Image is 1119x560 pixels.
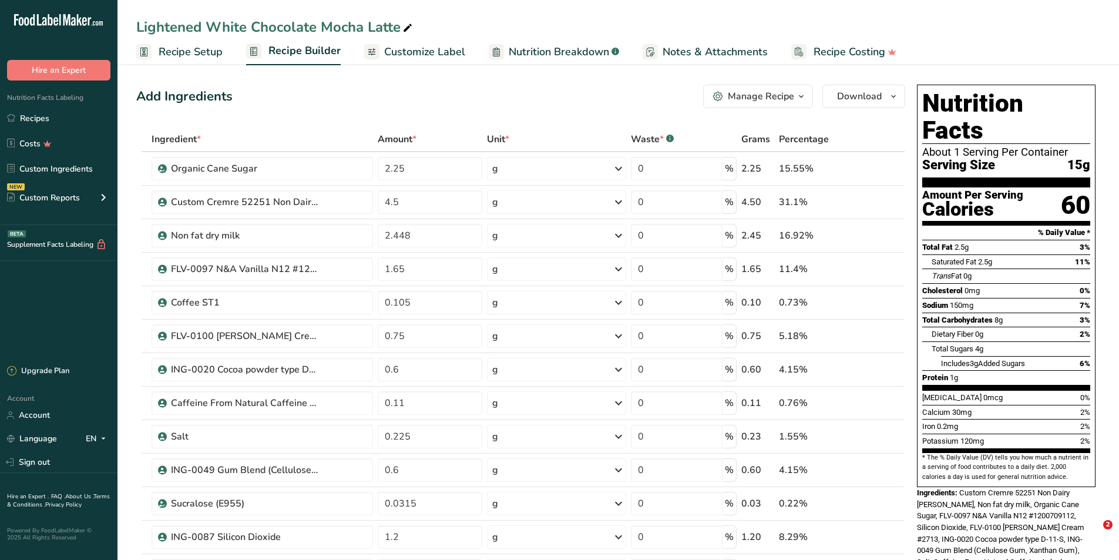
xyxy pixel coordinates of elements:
[384,44,465,60] span: Customize Label
[171,497,318,511] div: Sucralose (E955)
[741,132,770,146] span: Grams
[643,39,768,65] a: Notes & Attachments
[492,195,498,209] div: g
[492,463,498,477] div: g
[1103,520,1113,529] span: 2
[983,393,1003,402] span: 0mcg
[922,453,1090,482] section: * The % Daily Value (DV) tells you how much a nutrient in a serving of food contributes to a dail...
[779,296,849,310] div: 0.73%
[922,158,995,173] span: Serving Size
[171,463,318,477] div: ING-0049 Gum Blend (Cellulose Gum, Xanthan Gum)
[171,329,318,343] div: FLV-0100 [PERSON_NAME] Cream #2713
[932,271,962,280] span: Fat
[51,492,65,501] a: FAQ .
[952,408,972,417] span: 30mg
[492,229,498,243] div: g
[922,201,1023,218] div: Calories
[1080,393,1090,402] span: 0%
[917,488,957,497] span: Ingredients:
[922,408,950,417] span: Calcium
[171,396,318,410] div: Caffeine From Natural Caffeine Anhydrous ([GEOGRAPHIC_DATA])
[941,359,1025,368] span: Includes Added Sugars
[492,497,498,511] div: g
[922,393,982,402] span: [MEDICAL_DATA]
[779,162,849,176] div: 15.55%
[779,262,849,276] div: 11.4%
[136,39,223,65] a: Recipe Setup
[492,363,498,377] div: g
[932,344,973,353] span: Total Sugars
[791,39,896,65] a: Recipe Costing
[1079,520,1107,548] iframe: Intercom live chat
[7,183,25,190] div: NEW
[922,422,935,431] span: Iron
[364,39,465,65] a: Customize Label
[922,146,1090,158] div: About 1 Serving Per Container
[922,373,948,382] span: Protein
[663,44,768,60] span: Notes & Attachments
[171,162,318,176] div: Organic Cane Sugar
[922,226,1090,240] section: % Daily Value *
[922,90,1090,144] h1: Nutrition Facts
[741,430,775,444] div: 0.23
[1080,316,1090,324] span: 3%
[975,344,983,353] span: 4g
[741,162,775,176] div: 2.25
[246,38,341,66] a: Recipe Builder
[631,132,674,146] div: Waste
[741,329,775,343] div: 0.75
[1080,301,1090,310] span: 7%
[492,296,498,310] div: g
[741,229,775,243] div: 2.45
[7,527,110,541] div: Powered By FoodLabelMaker © 2025 All Rights Reserved
[492,162,498,176] div: g
[922,286,963,295] span: Cholesterol
[950,301,973,310] span: 150mg
[7,428,57,449] a: Language
[922,316,993,324] span: Total Carbohydrates
[822,85,905,108] button: Download
[7,492,49,501] a: Hire an Expert .
[779,430,849,444] div: 1.55%
[171,229,318,243] div: Non fat dry milk
[741,396,775,410] div: 0.11
[937,422,958,431] span: 0.2mg
[779,530,849,544] div: 8.29%
[741,463,775,477] div: 0.60
[975,330,983,338] span: 0g
[741,530,775,544] div: 1.20
[978,257,992,266] span: 2.5g
[1061,190,1090,221] div: 60
[741,497,775,511] div: 0.03
[1080,422,1090,431] span: 2%
[152,132,201,146] span: Ingredient
[492,396,498,410] div: g
[922,190,1023,201] div: Amount Per Serving
[171,430,318,444] div: Salt
[728,89,794,103] div: Manage Recipe
[960,437,984,445] span: 120mg
[378,132,416,146] span: Amount
[171,530,318,544] div: ING-0087 Silicon Dioxide
[45,501,82,509] a: Privacy Policy
[8,230,26,237] div: BETA
[159,44,223,60] span: Recipe Setup
[779,195,849,209] div: 31.1%
[492,329,498,343] div: g
[779,497,849,511] div: 0.22%
[7,60,110,81] button: Hire an Expert
[741,363,775,377] div: 0.60
[509,44,609,60] span: Nutrition Breakdown
[741,296,775,310] div: 0.10
[932,271,951,280] i: Trans
[1067,158,1090,173] span: 15g
[837,89,882,103] span: Download
[492,430,498,444] div: g
[703,85,813,108] button: Manage Recipe
[136,87,233,106] div: Add Ingredients
[922,243,953,252] span: Total Fat
[779,363,849,377] div: 4.15%
[994,316,1003,324] span: 8g
[171,296,318,310] div: Coffee ST1
[955,243,969,252] span: 2.5g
